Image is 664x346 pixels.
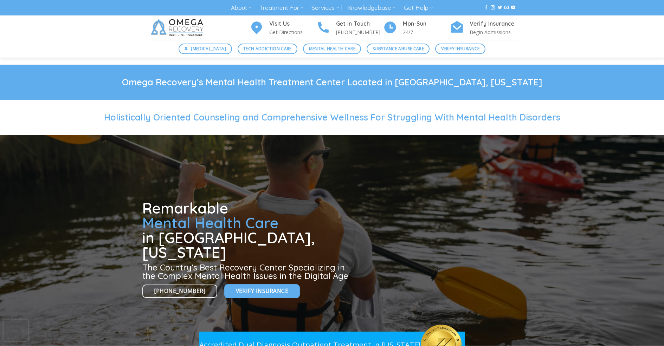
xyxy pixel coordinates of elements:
[404,1,433,14] a: Get Help
[236,287,288,295] span: Verify Insurance
[179,44,232,54] a: [MEDICAL_DATA]
[367,44,430,54] a: Substance Abuse Care
[231,1,252,14] a: About
[154,287,206,295] span: [PHONE_NUMBER]
[269,19,316,28] h4: Visit Us
[142,285,218,298] a: [PHONE_NUMBER]
[303,44,361,54] a: Mental Health Care
[260,1,304,14] a: Treatment For
[373,45,424,52] span: Substance Abuse Care
[142,201,351,260] h1: Remarkable in [GEOGRAPHIC_DATA], [US_STATE]
[470,19,517,28] h4: Verify Insurance
[250,19,316,37] a: Visit Us Get Directions
[336,28,383,36] p: [PHONE_NUMBER]
[316,19,383,37] a: Get In Touch [PHONE_NUMBER]
[435,44,485,54] a: Verify Insurance
[441,45,480,52] span: Verify Insurance
[224,284,300,298] a: Verify Insurance
[142,263,351,280] h3: The Country’s Best Recovery Center Specializing in the Complex Mental Health Issues in the Digita...
[148,15,209,40] img: Omega Recovery
[491,5,495,10] a: Follow on Instagram
[504,5,509,10] a: Send us an email
[470,28,517,36] p: Begin Admissions
[243,45,292,52] span: Tech Addiction Care
[347,1,396,14] a: Knowledgebase
[403,28,450,36] p: 24/7
[336,19,383,28] h4: Get In Touch
[104,112,560,123] span: Holistically Oriented Counseling and Comprehensive Wellness For Struggling With Mental Health Dis...
[238,44,298,54] a: Tech Addiction Care
[498,5,502,10] a: Follow on Twitter
[450,19,517,37] a: Verify Insurance Begin Admissions
[511,5,515,10] a: Follow on YouTube
[191,45,226,52] span: [MEDICAL_DATA]
[403,19,450,28] h4: Mon-Sun
[484,5,488,10] a: Follow on Facebook
[4,320,28,341] iframe: reCAPTCHA
[311,1,339,14] a: Services
[269,28,316,36] p: Get Directions
[142,214,278,232] span: Mental Health Care
[309,45,355,52] span: Mental Health Care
